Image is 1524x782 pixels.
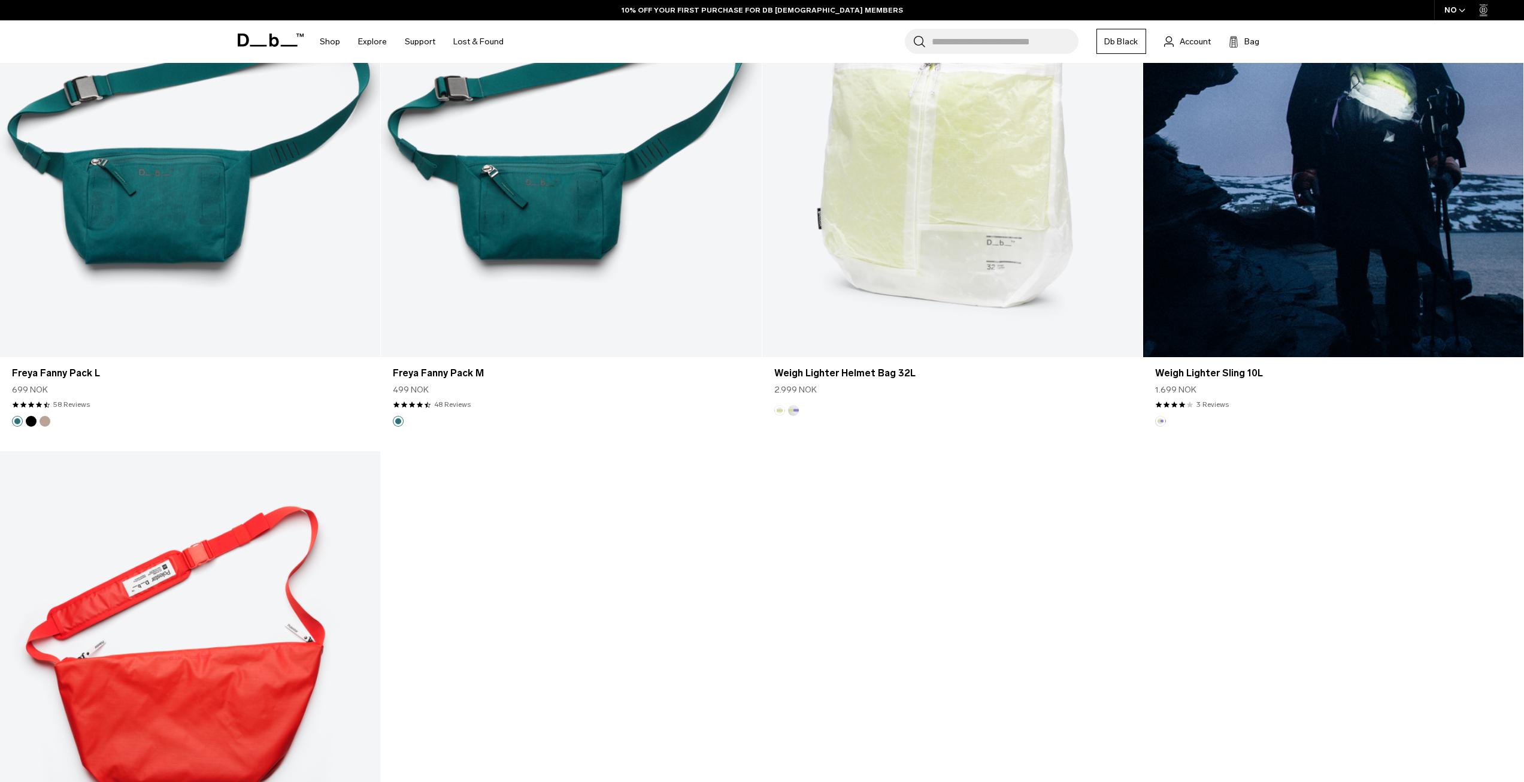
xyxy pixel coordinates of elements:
nav: Main Navigation [311,20,513,63]
a: 3 reviews [1196,399,1229,410]
a: Explore [358,20,387,63]
a: Lost & Found [453,20,504,63]
button: Midnight Teal [393,416,404,427]
a: 48 reviews [434,399,471,410]
button: Fogbow Beige [40,416,50,427]
button: Diffusion [774,405,785,416]
button: Bag [1229,34,1259,49]
span: 2.999 NOK [774,384,817,396]
span: 699 NOK [12,384,48,396]
a: Weigh Lighter Sling 10L [1155,366,1511,381]
a: 10% OFF YOUR FIRST PURCHASE FOR DB [DEMOGRAPHIC_DATA] MEMBERS [622,5,903,16]
button: Aurora [1155,416,1166,427]
a: Freya Fanny Pack M [393,366,749,381]
span: Bag [1244,35,1259,48]
span: 1.699 NOK [1155,384,1196,396]
a: Support [405,20,435,63]
a: Account [1164,34,1211,49]
button: Black Out [26,416,37,427]
button: Midnight Teal [12,416,23,427]
a: 58 reviews [53,399,90,410]
button: Aurora [788,405,799,416]
a: Weigh Lighter Helmet Bag 32L [774,366,1131,381]
span: Account [1180,35,1211,48]
a: Freya Fanny Pack L [12,366,368,381]
span: 499 NOK [393,384,429,396]
a: Db Black [1096,29,1146,54]
a: Shop [320,20,340,63]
